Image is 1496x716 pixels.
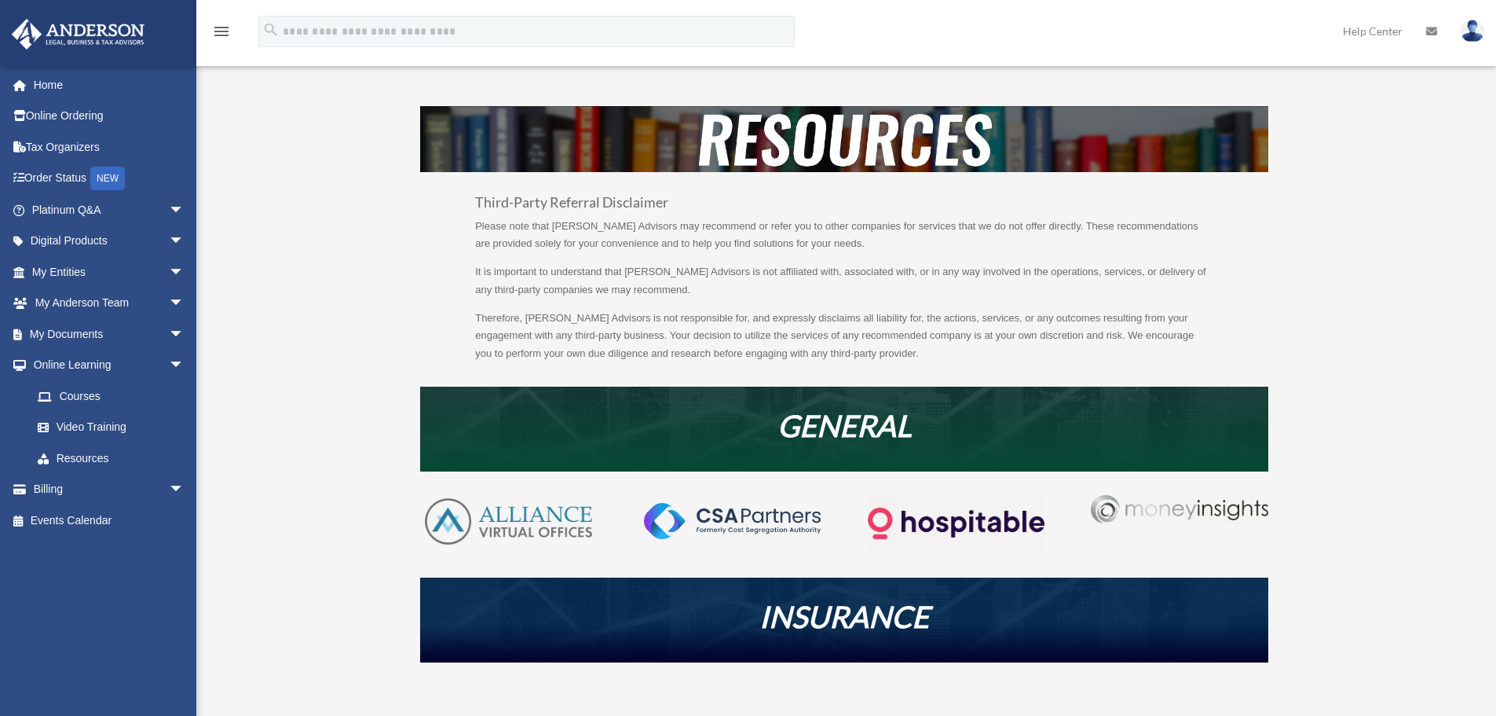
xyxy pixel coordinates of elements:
a: Online Learningarrow_drop_down [11,350,208,381]
p: It is important to understand that [PERSON_NAME] Advisors is not affiliated with, associated with... [475,263,1213,310]
a: menu [212,28,231,41]
a: My Documentsarrow_drop_down [11,318,208,350]
img: CSA-partners-Formerly-Cost-Segregation-Authority [644,503,821,539]
span: arrow_drop_down [169,350,200,382]
h3: Third-Party Referral Disclaimer [475,196,1213,218]
span: arrow_drop_down [169,288,200,320]
a: Tax Organizers [11,131,208,163]
a: My Anderson Teamarrow_drop_down [11,288,208,319]
img: Money-Insights-Logo-Silver NEW [1091,495,1267,524]
i: menu [212,22,231,41]
span: arrow_drop_down [169,474,200,506]
a: Order StatusNEW [11,163,208,195]
p: Therefore, [PERSON_NAME] Advisors is not responsible for, and expressly disclaims all liability f... [475,310,1213,363]
a: Billingarrow_drop_down [11,474,208,505]
i: search [262,21,280,39]
em: GENERAL [777,407,912,443]
span: arrow_drop_down [169,194,200,226]
span: arrow_drop_down [169,318,200,351]
img: Logo-transparent-dark [868,495,1044,553]
img: AVO-logo-1-color [420,495,597,549]
a: Home [11,69,208,101]
a: Resources [22,442,200,474]
a: Digital Productsarrow_drop_down [11,226,208,257]
a: Video Training [22,412,208,443]
a: Courses [22,380,208,412]
img: User Pic [1461,20,1484,42]
span: arrow_drop_down [169,226,200,258]
div: NEW [90,167,125,190]
a: Events Calendar [11,505,208,536]
a: Online Ordering [11,101,208,132]
em: INSURANCE [759,598,929,634]
p: Please note that [PERSON_NAME] Advisors may recommend or refer you to other companies for service... [475,218,1213,264]
img: Anderson Advisors Platinum Portal [7,19,149,50]
img: resources-header [420,106,1268,172]
a: Platinum Q&Aarrow_drop_down [11,194,208,226]
span: arrow_drop_down [169,256,200,288]
a: My Entitiesarrow_drop_down [11,256,208,288]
